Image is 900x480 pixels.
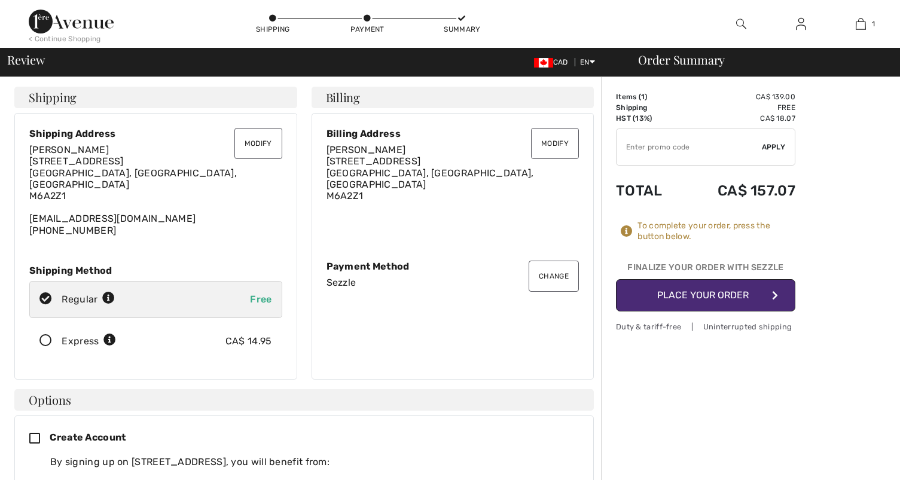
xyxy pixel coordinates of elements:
td: Items ( ) [616,91,683,102]
span: EN [580,58,595,66]
span: [STREET_ADDRESS] [GEOGRAPHIC_DATA], [GEOGRAPHIC_DATA], [GEOGRAPHIC_DATA] M6A2Z1 [327,155,534,201]
div: Finalize Your Order with Sezzle [616,261,795,279]
span: [PERSON_NAME] [29,144,109,155]
td: CA$ 157.07 [683,170,795,211]
td: Shipping [616,102,683,113]
a: 1 [831,17,890,31]
input: Promo code [617,129,762,165]
td: Free [683,102,795,113]
div: Payment Method [327,261,579,272]
button: Change [529,261,579,292]
span: [PERSON_NAME] [327,144,406,155]
img: search the website [736,17,746,31]
div: Express [62,334,116,348]
span: 1 [872,19,875,29]
span: Review [7,54,45,66]
td: HST (13%) [616,113,683,124]
span: Free [250,293,271,305]
td: CA$ 139.00 [683,91,795,102]
td: Total [616,170,683,211]
div: Billing Address [327,128,579,139]
img: My Bag [856,17,866,31]
td: CA$ 18.07 [683,113,795,124]
span: Shipping [29,91,77,103]
img: 1ère Avenue [29,10,114,33]
button: Modify [234,128,282,159]
span: Create Account [50,432,126,443]
div: Summary [444,24,480,35]
div: CA$ 14.95 [225,334,272,348]
h4: Options [14,389,594,411]
img: Canadian Dollar [534,58,553,68]
div: Order Summary [624,54,893,66]
span: 1 [641,93,645,101]
img: My Info [796,17,806,31]
div: Duty & tariff-free | Uninterrupted shipping [616,321,795,332]
div: To complete your order, press the button below. [637,221,795,242]
div: Sezzle [327,277,579,288]
div: [EMAIL_ADDRESS][DOMAIN_NAME] [PHONE_NUMBER] [29,144,282,236]
div: Regular [62,292,115,307]
div: Shipping [255,24,291,35]
a: Sign In [786,17,816,32]
div: < Continue Shopping [29,33,101,44]
div: Shipping Address [29,128,282,139]
span: [STREET_ADDRESS] [GEOGRAPHIC_DATA], [GEOGRAPHIC_DATA], [GEOGRAPHIC_DATA] M6A2Z1 [29,155,237,201]
div: By signing up on [STREET_ADDRESS], you will benefit from: [50,455,569,469]
button: Modify [531,128,579,159]
span: Apply [762,142,786,152]
div: Shipping Method [29,265,282,276]
span: CAD [534,58,573,66]
span: Billing [326,91,360,103]
button: Place Your Order [616,279,795,311]
div: Payment [349,24,385,35]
